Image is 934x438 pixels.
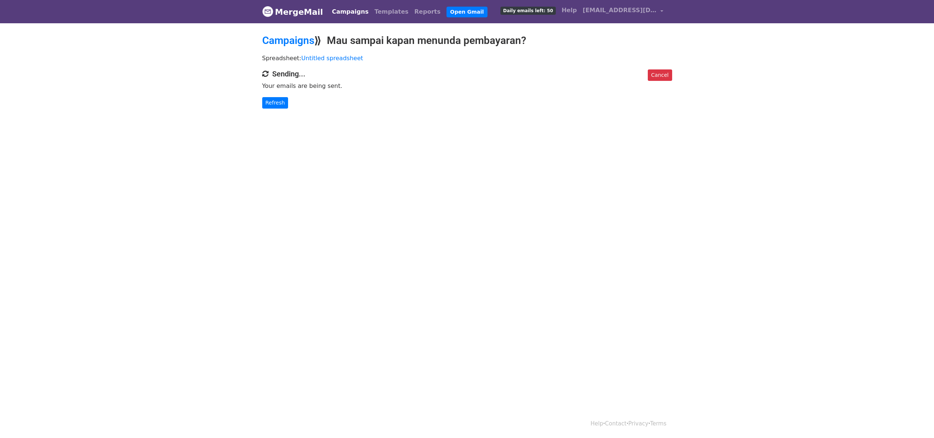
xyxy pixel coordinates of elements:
span: Daily emails left: 50 [500,7,555,15]
a: MergeMail [262,4,323,20]
a: Refresh [262,97,288,109]
a: Campaigns [329,4,372,19]
a: Help [559,3,580,18]
h2: ⟫ Mau sampai kapan menunda pembayaran? [262,34,672,47]
a: Terms [650,420,666,427]
p: Your emails are being sent. [262,82,672,90]
a: Help [591,420,603,427]
a: [EMAIL_ADDRESS][DOMAIN_NAME] [580,3,666,20]
h4: Sending... [262,69,672,78]
a: Open Gmail [447,7,487,17]
a: Daily emails left: 50 [497,3,558,18]
span: [EMAIL_ADDRESS][DOMAIN_NAME] [583,6,657,15]
a: Templates [372,4,411,19]
a: Cancel [648,69,672,81]
p: Spreadsheet: [262,54,672,62]
a: Untitled spreadsheet [301,55,363,62]
a: Reports [411,4,444,19]
a: Contact [605,420,626,427]
a: Campaigns [262,34,314,47]
a: Privacy [628,420,648,427]
img: MergeMail logo [262,6,273,17]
